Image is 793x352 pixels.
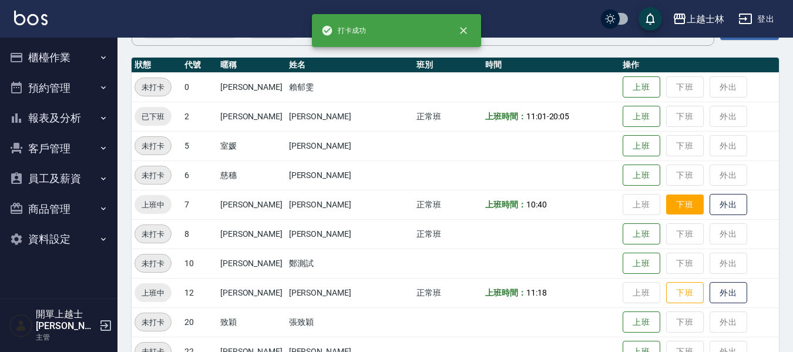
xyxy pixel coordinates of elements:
[5,133,113,164] button: 客戶管理
[5,42,113,73] button: 櫃檯作業
[668,7,729,31] button: 上越士林
[620,58,779,73] th: 操作
[286,131,414,160] td: [PERSON_NAME]
[217,307,286,337] td: 致穎
[321,25,366,36] span: 打卡成功
[5,163,113,194] button: 員工及薪資
[286,72,414,102] td: 賴郁雯
[414,278,482,307] td: 正常班
[5,103,113,133] button: 報表及分析
[286,160,414,190] td: [PERSON_NAME]
[526,200,547,209] span: 10:40
[286,190,414,219] td: [PERSON_NAME]
[182,307,217,337] td: 20
[135,140,171,152] span: 未打卡
[135,169,171,182] span: 未打卡
[623,106,660,128] button: 上班
[217,160,286,190] td: 慈穗
[485,200,526,209] b: 上班時間：
[482,102,620,131] td: -
[5,73,113,103] button: 預約管理
[710,282,747,304] button: 外出
[182,190,217,219] td: 7
[414,219,482,249] td: 正常班
[549,112,570,121] span: 20:05
[182,278,217,307] td: 12
[135,287,172,299] span: 上班中
[482,58,620,73] th: 時間
[135,110,172,123] span: 已下班
[286,102,414,131] td: [PERSON_NAME]
[286,249,414,278] td: 鄭測試
[666,195,704,215] button: 下班
[9,314,33,337] img: Person
[135,81,171,93] span: 未打卡
[734,8,779,30] button: 登出
[135,199,172,211] span: 上班中
[623,253,660,274] button: 上班
[217,249,286,278] td: [PERSON_NAME]
[485,112,526,121] b: 上班時間：
[666,282,704,304] button: 下班
[135,257,171,270] span: 未打卡
[182,72,217,102] td: 0
[286,307,414,337] td: 張致穎
[217,131,286,160] td: 室媛
[623,165,660,186] button: 上班
[217,219,286,249] td: [PERSON_NAME]
[182,160,217,190] td: 6
[182,58,217,73] th: 代號
[623,135,660,157] button: 上班
[217,58,286,73] th: 暱稱
[286,58,414,73] th: 姓名
[217,190,286,219] td: [PERSON_NAME]
[182,102,217,131] td: 2
[526,112,547,121] span: 11:01
[414,58,482,73] th: 班別
[5,194,113,224] button: 商品管理
[710,194,747,216] button: 外出
[132,58,182,73] th: 狀態
[5,224,113,254] button: 資料設定
[414,190,482,219] td: 正常班
[217,278,286,307] td: [PERSON_NAME]
[414,102,482,131] td: 正常班
[36,332,96,343] p: 主管
[217,72,286,102] td: [PERSON_NAME]
[286,278,414,307] td: [PERSON_NAME]
[485,288,526,297] b: 上班時間：
[135,228,171,240] span: 未打卡
[451,18,476,43] button: close
[217,102,286,131] td: [PERSON_NAME]
[14,11,48,25] img: Logo
[182,131,217,160] td: 5
[526,288,547,297] span: 11:18
[36,309,96,332] h5: 開單上越士[PERSON_NAME]
[623,76,660,98] button: 上班
[135,316,171,328] span: 未打卡
[182,219,217,249] td: 8
[639,7,662,31] button: save
[687,12,724,26] div: 上越士林
[286,219,414,249] td: [PERSON_NAME]
[182,249,217,278] td: 10
[623,223,660,245] button: 上班
[623,311,660,333] button: 上班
